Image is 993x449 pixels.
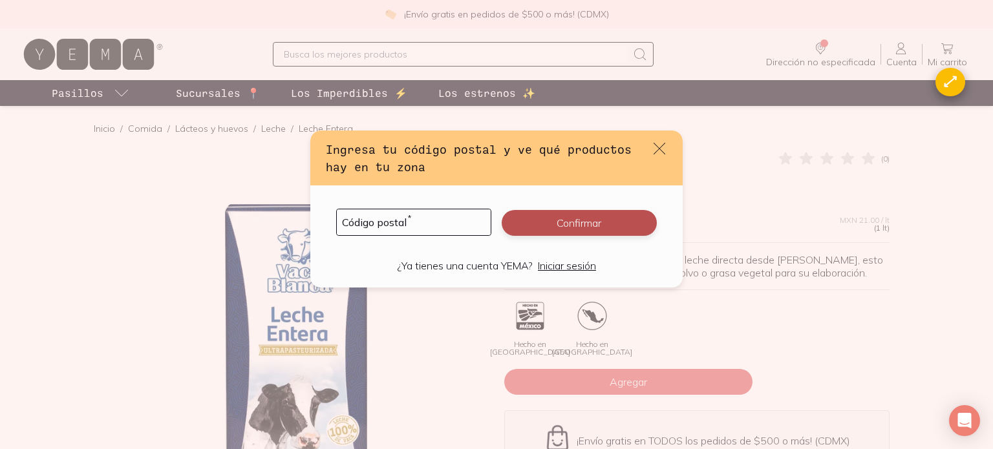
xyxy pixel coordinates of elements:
div: default [310,131,683,287]
button: Confirmar [502,210,657,236]
a: Iniciar sesión [538,259,596,272]
h3: Ingresa tu código postal y ve qué productos hay en tu zona [326,141,641,175]
div: Open Intercom Messenger [949,405,980,436]
p: ¿Ya tienes una cuenta YEMA? [397,259,533,272]
div: ⟷ [940,72,961,92]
